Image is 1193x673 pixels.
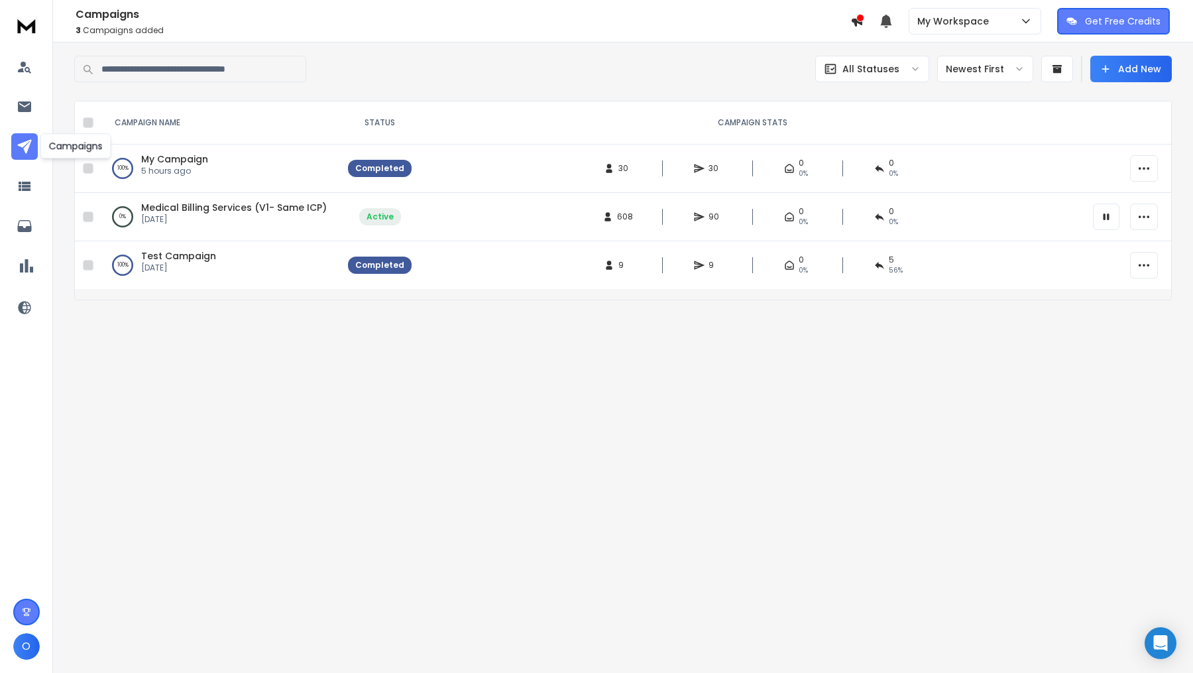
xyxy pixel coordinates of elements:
div: Active [367,212,394,222]
button: Add New [1090,56,1172,82]
span: 0 [799,255,804,265]
span: 0% [799,265,808,276]
span: 5 [889,255,894,265]
span: 0% [799,217,808,227]
th: CAMPAIGN STATS [420,101,1085,145]
span: 0 % [889,168,898,179]
button: O [13,633,40,660]
span: 56 % [889,265,903,276]
span: 0% [799,168,808,179]
td: 0%Medical Billing Services (V1- Same ICP)[DATE] [99,193,340,241]
span: 0 [889,158,894,168]
p: 100 % [117,162,129,175]
div: Campaigns [40,133,111,158]
a: Test Campaign [141,249,216,263]
p: 5 hours ago [141,166,208,176]
p: All Statuses [842,62,899,76]
p: My Workspace [917,15,994,28]
span: 3 [76,25,81,36]
span: 30 [618,163,632,174]
span: 0 [889,206,894,217]
span: 608 [617,212,633,222]
p: Get Free Credits [1085,15,1161,28]
td: 100%Test Campaign[DATE] [99,241,340,290]
h1: Campaigns [76,7,850,23]
div: Open Intercom Messenger [1145,627,1176,659]
p: 0 % [119,210,126,223]
th: STATUS [340,101,420,145]
p: [DATE] [141,214,327,225]
div: Completed [355,260,404,271]
p: [DATE] [141,263,216,273]
th: CAMPAIGN NAME [99,101,340,145]
span: 9 [618,260,632,271]
p: 100 % [117,259,129,272]
button: Get Free Credits [1057,8,1170,34]
span: 0 [799,158,804,168]
img: logo [13,13,40,38]
span: 0 [799,206,804,217]
span: 30 [709,163,722,174]
p: Campaigns added [76,25,850,36]
span: 90 [709,212,722,222]
a: My Campaign [141,153,208,166]
span: 9 [709,260,722,271]
button: Newest First [937,56,1033,82]
div: Completed [355,163,404,174]
td: 100%My Campaign5 hours ago [99,145,340,193]
a: Medical Billing Services (V1- Same ICP) [141,201,327,214]
span: 0 % [889,217,898,227]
